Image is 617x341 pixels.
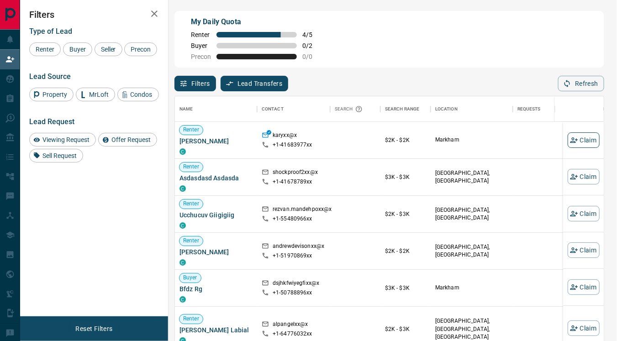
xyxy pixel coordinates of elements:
[435,136,508,144] p: Markham
[435,96,458,122] div: Location
[76,88,115,101] div: MrLoft
[385,325,426,333] p: $2K - $3K
[179,325,253,335] span: [PERSON_NAME] Labial
[29,117,74,126] span: Lead Request
[98,46,119,53] span: Seller
[117,88,159,101] div: Condos
[302,42,322,49] span: 0 / 2
[385,247,426,255] p: $2K - $2K
[568,132,600,148] button: Claim
[39,152,80,159] span: Sell Request
[127,46,154,53] span: Precon
[98,133,157,147] div: Offer Request
[179,185,186,192] div: condos.ca
[302,31,322,38] span: 4 / 5
[273,320,308,330] p: alpangelxx@x
[179,274,201,282] span: Buyer
[179,210,253,220] span: Ucchucuv Giigigiig
[435,206,508,222] p: [GEOGRAPHIC_DATA], [GEOGRAPHIC_DATA]
[32,46,58,53] span: Renter
[435,169,508,185] p: [GEOGRAPHIC_DATA], [GEOGRAPHIC_DATA]
[273,279,319,289] p: dsjhkfwiyegfixx@x
[435,317,508,341] p: [GEOGRAPHIC_DATA], [GEOGRAPHIC_DATA], [GEOGRAPHIC_DATA]
[435,284,508,292] p: Markham
[302,53,322,60] span: 0 / 0
[179,222,186,229] div: condos.ca
[29,27,72,36] span: Type of Lead
[179,163,203,171] span: Renter
[273,252,312,260] p: +1- 51970869xx
[179,200,203,208] span: Renter
[179,173,253,183] span: Asdasdasd Asdasda
[86,91,112,98] span: MrLoft
[191,53,211,60] span: Precon
[179,259,186,266] div: condos.ca
[385,136,426,144] p: $2K - $2K
[174,76,216,91] button: Filters
[273,131,297,141] p: karyxx@x
[273,289,312,297] p: +1- 50788896xx
[124,42,157,56] div: Precon
[179,126,203,134] span: Renter
[69,321,118,336] button: Reset Filters
[385,210,426,218] p: $2K - $3K
[262,96,284,122] div: Contact
[179,296,186,303] div: condos.ca
[179,148,186,155] div: condos.ca
[273,141,312,149] p: +1- 41683977xx
[273,178,312,186] p: +1- 41678789xx
[29,133,96,147] div: Viewing Request
[517,96,541,122] div: Requests
[39,91,70,98] span: Property
[179,284,253,294] span: Bfdz Rg
[431,96,513,122] div: Location
[513,96,595,122] div: Requests
[179,136,253,146] span: [PERSON_NAME]
[273,242,324,252] p: andrewdevisonxx@x
[127,91,156,98] span: Condos
[175,96,257,122] div: Name
[435,243,508,259] p: [GEOGRAPHIC_DATA], [GEOGRAPHIC_DATA]
[568,279,600,295] button: Claim
[257,96,330,122] div: Contact
[191,42,211,49] span: Buyer
[108,136,154,143] span: Offer Request
[29,72,71,81] span: Lead Source
[380,96,431,122] div: Search Range
[273,205,332,215] p: rezvan.mandehpoxx@x
[179,247,253,257] span: [PERSON_NAME]
[29,88,74,101] div: Property
[568,242,600,258] button: Claim
[221,76,289,91] button: Lead Transfers
[385,173,426,181] p: $3K - $3K
[385,96,420,122] div: Search Range
[63,42,92,56] div: Buyer
[179,96,193,122] div: Name
[335,96,365,122] div: Search
[558,76,604,91] button: Refresh
[568,169,600,184] button: Claim
[179,237,203,245] span: Renter
[29,149,83,163] div: Sell Request
[568,206,600,221] button: Claim
[273,330,312,338] p: +1- 64776032xx
[385,284,426,292] p: $3K - $3K
[29,9,159,20] h2: Filters
[29,42,61,56] div: Renter
[191,16,322,27] p: My Daily Quota
[39,136,93,143] span: Viewing Request
[95,42,122,56] div: Seller
[191,31,211,38] span: Renter
[66,46,89,53] span: Buyer
[179,315,203,323] span: Renter
[273,215,312,223] p: +1- 55480966xx
[273,168,318,178] p: shockproof2xx@x
[568,320,600,336] button: Claim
